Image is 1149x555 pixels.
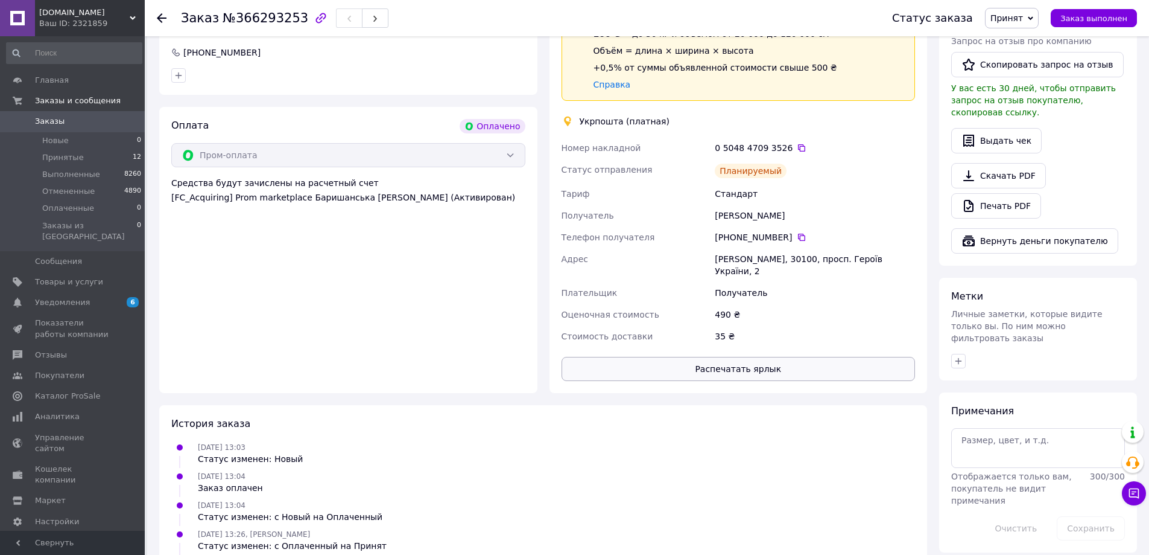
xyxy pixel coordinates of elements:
[712,304,917,326] div: 490 ₴
[562,254,588,264] span: Адрес
[562,288,618,298] span: Плательщик
[171,177,525,204] div: Средства будут зачислены на расчетный счет
[951,309,1103,343] span: Личные заметки, которые видите только вы. По ним можно фильтровать заказы
[35,95,121,106] span: Заказы и сообщения
[951,128,1042,153] button: Выдать чек
[6,42,142,64] input: Поиск
[593,45,837,57] div: Объём = длина × ширина × высота
[562,357,916,381] button: Распечатать ярлык
[990,13,1023,23] span: Принят
[715,231,915,243] div: [PHONE_NUMBER]
[198,472,245,481] span: [DATE] 13:04
[35,297,90,308] span: Уведомления
[133,152,141,163] span: 12
[712,282,917,304] div: Получатель
[562,143,641,153] span: Номер накладной
[1060,14,1127,23] span: Заказ выполнен
[42,135,69,146] span: Новые
[42,220,137,242] span: Заказы из [GEOGRAPHIC_DATA]
[951,193,1041,219] a: Печать PDF
[712,205,917,226] div: [PERSON_NAME]
[35,318,112,339] span: Показатели работы компании
[951,290,983,302] span: Метки
[35,116,65,127] span: Заказы
[35,432,112,454] span: Управление сайтом
[35,495,66,506] span: Маркет
[577,115,673,127] div: Укрпошта (платная)
[562,233,655,242] span: Телефон получателя
[712,248,917,282] div: [PERSON_NAME], 30100, просп. Героїв України, 2
[42,203,94,214] span: Оплаченные
[951,52,1124,77] button: Скопировать запрос на отзыв
[198,482,263,494] div: Заказ оплачен
[181,11,219,25] span: Заказ
[35,256,82,267] span: Сообщения
[182,47,262,59] div: [PHONE_NUMBER]
[562,189,590,199] span: Тариф
[892,12,973,24] div: Статус заказа
[42,186,95,197] span: Отмененные
[35,350,67,361] span: Отзывы
[35,391,100,402] span: Каталог ProSale
[171,120,209,131] span: Оплата
[39,7,130,18] span: KatyKids.shop
[715,142,915,154] div: 0 5048 4709 3526
[124,169,141,180] span: 8260
[35,411,80,422] span: Аналитика
[223,11,308,25] span: №366293253
[137,135,141,146] span: 0
[127,297,139,307] span: 6
[562,332,653,341] span: Стоимость доставки
[951,163,1046,188] a: Скачать PDF
[35,75,69,86] span: Главная
[951,36,1092,46] span: Запрос на отзыв про компанию
[951,405,1014,417] span: Примечания
[198,443,245,452] span: [DATE] 13:03
[157,12,166,24] div: Вернуться назад
[951,83,1116,117] span: У вас есть 30 дней, чтобы отправить запрос на отзыв покупателю, скопировав ссылку.
[715,164,787,178] div: Планируемый
[171,191,525,204] div: [FC_Acquiring] Prom marketplace Баришанська [PERSON_NAME] (Активирован)
[198,453,303,465] div: Статус изменен: Новый
[42,169,100,180] span: Выполненные
[712,326,917,347] div: 35 ₴
[562,211,614,220] span: Получатель
[1051,9,1137,27] button: Заказ выполнен
[951,228,1118,254] button: Вернуть деньги покупателю
[42,152,84,163] span: Принятые
[1090,472,1125,481] span: 300 / 300
[124,186,141,197] span: 4890
[562,310,660,319] span: Оценочная стоимость
[35,370,84,381] span: Покупатели
[712,183,917,205] div: Стандарт
[562,165,653,175] span: Статус отправления
[198,501,245,510] span: [DATE] 13:04
[593,62,837,74] div: +0,5% от суммы объявленной стоимости свыше 500 ₴
[171,418,250,429] span: История заказа
[35,464,112,486] span: Кошелек компании
[593,80,631,89] a: Справка
[198,511,382,523] div: Статус изменен: с Новый на Оплаченный
[137,203,141,214] span: 0
[593,29,621,39] span: 100 ₴
[35,516,79,527] span: Настройки
[35,277,103,287] span: Товары и услуги
[198,530,310,539] span: [DATE] 13:26, [PERSON_NAME]
[951,472,1072,505] span: Отображается только вам, покупатель не видит примечания
[137,220,141,242] span: 0
[198,540,387,552] div: Статус изменен: с Оплаченный на Принят
[39,18,145,29] div: Ваш ID: 2321859
[460,119,525,133] div: Оплачено
[1122,481,1146,505] button: Чат с покупателем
